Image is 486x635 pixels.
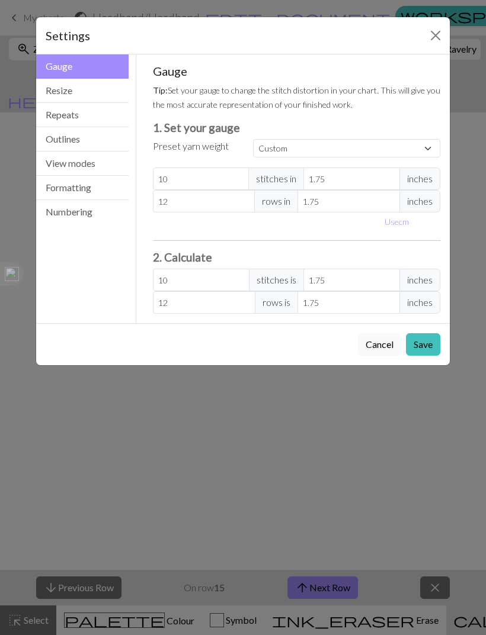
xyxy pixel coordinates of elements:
[36,103,129,127] button: Repeats
[153,64,441,78] h5: Gauge
[153,85,440,109] small: Set your gauge to change the stitch distortion in your chart. This will give you the most accurat...
[399,190,440,212] span: inches
[399,167,440,190] span: inches
[36,54,129,79] button: Gauge
[153,139,229,153] label: Preset yarn weight
[249,269,304,291] span: stitches is
[36,79,129,103] button: Resize
[254,190,298,212] span: rows in
[36,152,129,176] button: View modes
[426,26,445,45] button: Close
[255,291,298,314] span: rows is
[248,167,304,190] span: stitches in
[358,333,401,356] button: Cancel
[406,333,440,356] button: Save
[153,250,441,264] h3: 2. Calculate
[153,85,168,95] strong: Tip:
[36,200,129,224] button: Numbering
[153,121,441,134] h3: 1. Set your gauge
[379,212,414,231] button: Usecm
[399,269,440,291] span: inches
[399,291,440,314] span: inches
[36,127,129,152] button: Outlines
[36,176,129,200] button: Formatting
[46,27,90,44] h5: Settings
